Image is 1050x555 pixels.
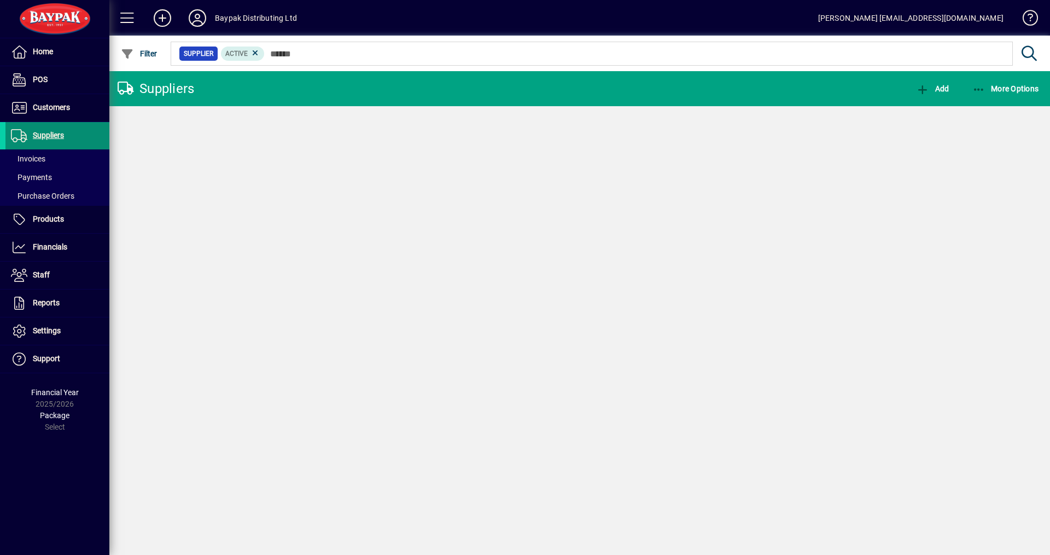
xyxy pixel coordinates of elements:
[5,149,109,168] a: Invoices
[118,44,160,63] button: Filter
[5,168,109,187] a: Payments
[5,66,109,94] a: POS
[5,38,109,66] a: Home
[5,206,109,233] a: Products
[5,345,109,373] a: Support
[33,47,53,56] span: Home
[33,326,61,335] span: Settings
[180,8,215,28] button: Profile
[33,270,50,279] span: Staff
[145,8,180,28] button: Add
[40,411,69,420] span: Package
[33,242,67,251] span: Financials
[916,84,949,93] span: Add
[221,47,265,61] mat-chip: Activation Status: Active
[818,9,1004,27] div: [PERSON_NAME] [EMAIL_ADDRESS][DOMAIN_NAME]
[11,154,45,163] span: Invoices
[184,48,213,59] span: Supplier
[121,49,157,58] span: Filter
[5,94,109,122] a: Customers
[913,79,952,99] button: Add
[33,298,60,307] span: Reports
[225,50,248,57] span: Active
[118,80,194,97] div: Suppliers
[215,9,297,27] div: Baypak Distributing Ltd
[5,317,109,345] a: Settings
[972,84,1039,93] span: More Options
[33,215,64,223] span: Products
[33,354,60,363] span: Support
[33,75,48,84] span: POS
[33,131,64,140] span: Suppliers
[33,103,70,112] span: Customers
[11,192,74,200] span: Purchase Orders
[11,173,52,182] span: Payments
[970,79,1042,99] button: More Options
[31,388,79,397] span: Financial Year
[5,187,109,205] a: Purchase Orders
[1014,2,1036,38] a: Knowledge Base
[5,262,109,289] a: Staff
[5,234,109,261] a: Financials
[5,290,109,317] a: Reports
